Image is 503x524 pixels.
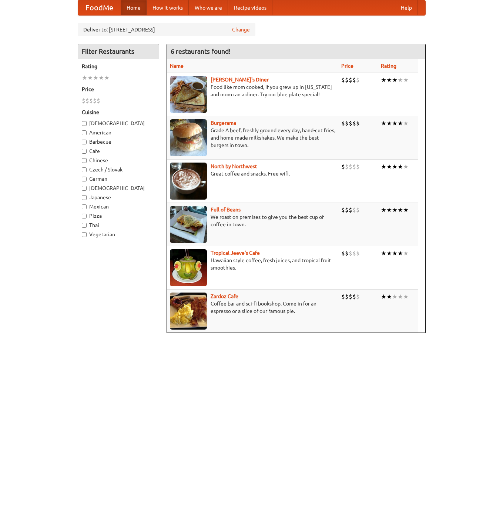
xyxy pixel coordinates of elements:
[82,86,155,93] h5: Price
[349,76,352,84] li: $
[82,167,87,172] input: Czech / Slovak
[349,206,352,214] li: $
[398,206,403,214] li: ★
[211,163,257,169] a: North by Northwest
[78,0,121,15] a: FoodMe
[356,293,360,301] li: $
[356,206,360,214] li: $
[82,138,155,146] label: Barbecue
[170,293,207,330] img: zardoz.jpg
[352,293,356,301] li: $
[345,119,349,127] li: $
[82,109,155,116] h5: Cuisine
[170,170,335,177] p: Great coffee and snacks. Free wifi.
[82,195,87,200] input: Japanese
[232,26,250,33] a: Change
[170,83,335,98] p: Food like mom cooked, if you grew up in [US_STATE] and mom ran a diner. Try our blue plate special!
[398,119,403,127] li: ★
[82,147,155,155] label: Cafe
[341,76,345,84] li: $
[78,23,255,36] div: Deliver to: [STREET_ADDRESS]
[82,74,87,82] li: ★
[356,163,360,171] li: $
[345,163,349,171] li: $
[82,221,155,229] label: Thai
[345,76,349,84] li: $
[349,163,352,171] li: $
[345,293,349,301] li: $
[189,0,228,15] a: Who we are
[211,250,260,256] b: Tropical Jeeve's Cafe
[82,175,155,183] label: German
[398,76,403,84] li: ★
[386,163,392,171] li: ★
[381,293,386,301] li: ★
[356,76,360,84] li: $
[398,293,403,301] li: ★
[170,249,207,286] img: jeeves.jpg
[403,76,409,84] li: ★
[82,186,87,191] input: [DEMOGRAPHIC_DATA]
[82,166,155,173] label: Czech / Slovak
[341,119,345,127] li: $
[341,249,345,257] li: $
[171,48,231,55] ng-pluralize: 6 restaurants found!
[386,206,392,214] li: ★
[381,119,386,127] li: ★
[85,97,89,105] li: $
[349,249,352,257] li: $
[345,206,349,214] li: $
[170,127,335,149] p: Grade A beef, freshly ground every day, hand-cut fries, and home-made milkshakes. We make the bes...
[211,120,236,126] a: Burgerama
[381,206,386,214] li: ★
[349,119,352,127] li: $
[82,203,155,210] label: Mexican
[82,63,155,70] h5: Rating
[228,0,272,15] a: Recipe videos
[386,119,392,127] li: ★
[392,119,398,127] li: ★
[356,249,360,257] li: $
[87,74,93,82] li: ★
[381,63,396,69] a: Rating
[403,293,409,301] li: ★
[341,63,353,69] a: Price
[89,97,93,105] li: $
[82,130,87,135] input: American
[82,140,87,144] input: Barbecue
[170,76,207,113] img: sallys.jpg
[386,249,392,257] li: ★
[170,119,207,156] img: burgerama.jpg
[352,163,356,171] li: $
[392,76,398,84] li: ★
[82,194,155,201] label: Japanese
[82,97,85,105] li: $
[381,249,386,257] li: ★
[403,206,409,214] li: ★
[82,158,87,163] input: Chinese
[341,163,345,171] li: $
[98,74,104,82] li: ★
[82,120,155,127] label: [DEMOGRAPHIC_DATA]
[97,97,100,105] li: $
[398,163,403,171] li: ★
[82,212,155,220] label: Pizza
[93,97,97,105] li: $
[82,129,155,136] label: American
[356,119,360,127] li: $
[211,77,269,83] a: [PERSON_NAME]'s Diner
[82,214,87,218] input: Pizza
[392,249,398,257] li: ★
[381,76,386,84] li: ★
[352,76,356,84] li: $
[352,119,356,127] li: $
[352,249,356,257] li: $
[211,293,238,299] a: Zardoz Cafe
[82,204,87,209] input: Mexican
[170,257,335,271] p: Hawaiian style coffee, fresh juices, and tropical fruit smoothies.
[341,293,345,301] li: $
[147,0,189,15] a: How it works
[386,293,392,301] li: ★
